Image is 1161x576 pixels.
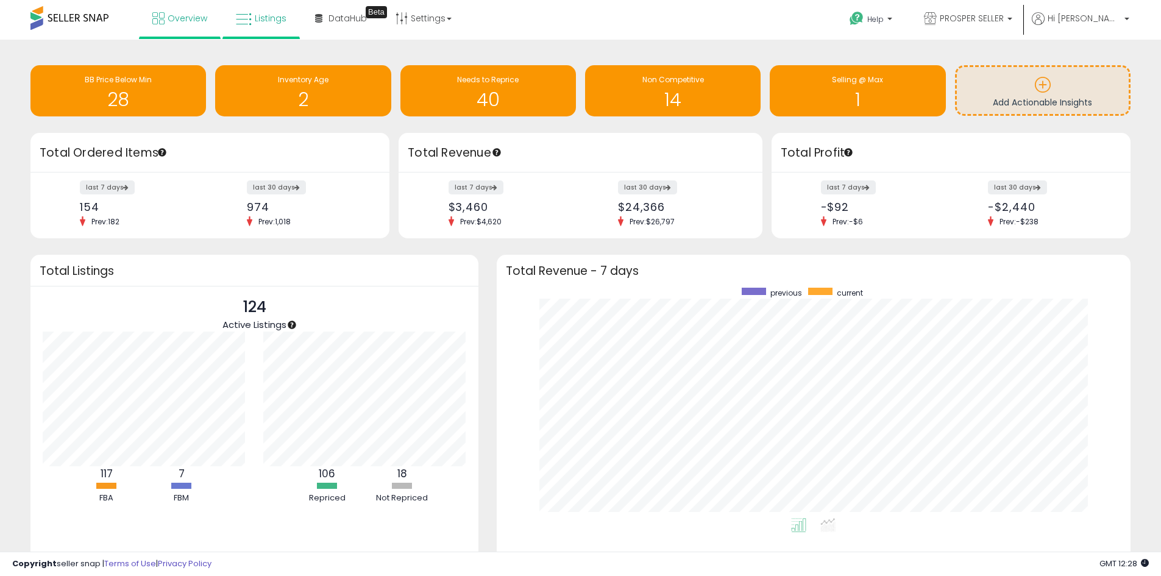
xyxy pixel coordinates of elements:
[278,74,328,85] span: Inventory Age
[618,201,741,213] div: $24,366
[821,180,876,194] label: last 7 days
[770,288,802,298] span: previous
[221,90,385,110] h1: 2
[623,216,681,227] span: Prev: $26,797
[145,492,218,504] div: FBM
[832,74,883,85] span: Selling @ Max
[104,558,156,569] a: Terms of Use
[12,558,211,570] div: seller snap | |
[826,216,869,227] span: Prev: -$6
[988,180,1047,194] label: last 30 days
[215,65,391,116] a: Inventory Age 2
[591,90,754,110] h1: 14
[491,147,502,158] div: Tooltip anchor
[30,65,206,116] a: BB Price Below Min 28
[286,319,297,330] div: Tooltip anchor
[247,201,368,213] div: 974
[40,266,469,276] h3: Total Listings
[457,74,519,85] span: Needs to Reprice
[837,288,863,298] span: current
[957,67,1129,114] a: Add Actionable Insights
[408,144,753,162] h3: Total Revenue
[506,266,1121,276] h3: Total Revenue - 7 days
[781,144,1121,162] h3: Total Profit
[1032,12,1129,40] a: Hi [PERSON_NAME]
[157,147,168,158] div: Tooltip anchor
[12,558,57,569] strong: Copyright
[80,201,201,213] div: 154
[400,65,576,116] a: Needs to Reprice 40
[179,466,185,481] b: 7
[247,180,306,194] label: last 30 days
[222,296,286,319] p: 124
[988,201,1109,213] div: -$2,440
[849,11,864,26] i: Get Help
[618,180,677,194] label: last 30 days
[449,201,572,213] div: $3,460
[168,12,207,24] span: Overview
[642,74,704,85] span: Non Competitive
[776,90,939,110] h1: 1
[319,466,335,481] b: 106
[454,216,508,227] span: Prev: $4,620
[407,90,570,110] h1: 40
[366,492,439,504] div: Not Repriced
[366,6,387,18] div: Tooltip anchor
[585,65,761,116] a: Non Competitive 14
[85,216,126,227] span: Prev: 182
[85,74,152,85] span: BB Price Below Min
[101,466,113,481] b: 117
[867,14,884,24] span: Help
[993,216,1045,227] span: Prev: -$238
[993,96,1092,108] span: Add Actionable Insights
[821,201,942,213] div: -$92
[397,466,407,481] b: 18
[1099,558,1149,569] span: 2025-09-6 12:28 GMT
[328,12,367,24] span: DataHub
[158,558,211,569] a: Privacy Policy
[843,147,854,158] div: Tooltip anchor
[80,180,135,194] label: last 7 days
[40,144,380,162] h3: Total Ordered Items
[291,492,364,504] div: Repriced
[449,180,503,194] label: last 7 days
[37,90,200,110] h1: 28
[222,318,286,331] span: Active Listings
[70,492,143,504] div: FBA
[252,216,297,227] span: Prev: 1,018
[940,12,1004,24] span: PROSPER SELLER
[840,2,904,40] a: Help
[1048,12,1121,24] span: Hi [PERSON_NAME]
[255,12,286,24] span: Listings
[770,65,945,116] a: Selling @ Max 1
